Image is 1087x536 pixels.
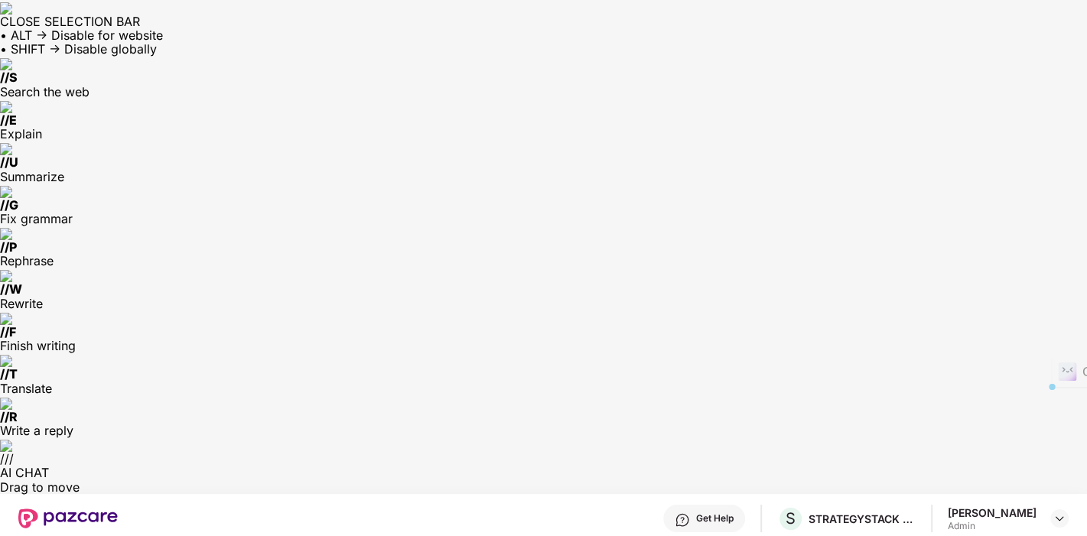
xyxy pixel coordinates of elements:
span: S [786,509,796,528]
div: Get Help [696,512,734,525]
img: New Pazcare Logo [18,508,118,528]
div: Admin [948,520,1037,532]
img: svg+xml;base64,PHN2ZyBpZD0iRHJvcGRvd24tMzJ4MzIiIHhtbG5zPSJodHRwOi8vd3d3LnczLm9yZy8yMDAwL3N2ZyIgd2... [1053,512,1066,525]
div: STRATEGYSTACK CONSULTING PRIVATE LIMITED [809,512,916,526]
img: svg+xml;base64,PHN2ZyBpZD0iSGVscC0zMngzMiIgeG1sbnM9Imh0dHA6Ly93d3cudzMub3JnLzIwMDAvc3ZnIiB3aWR0aD... [675,512,690,528]
div: [PERSON_NAME] [948,505,1037,520]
